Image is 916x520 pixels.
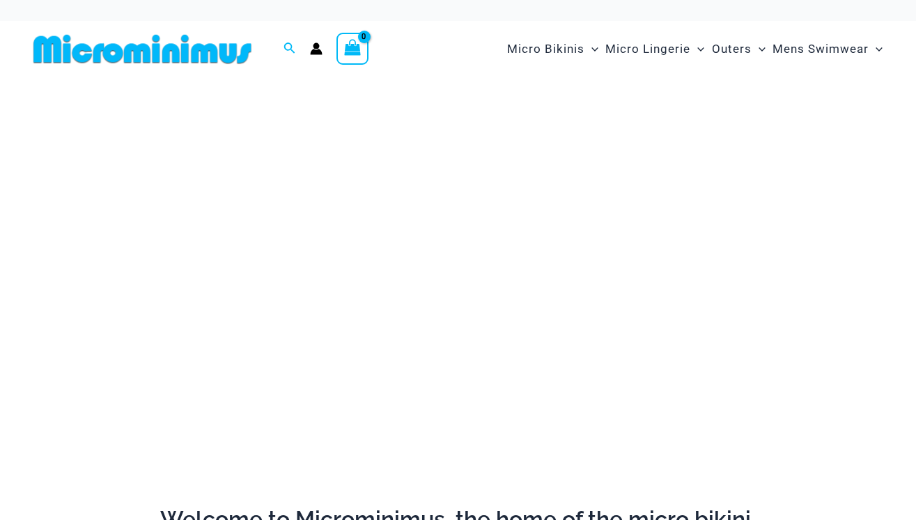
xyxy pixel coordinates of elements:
a: Mens SwimwearMenu ToggleMenu Toggle [769,28,886,70]
nav: Site Navigation [502,26,888,72]
a: OutersMenu ToggleMenu Toggle [708,28,769,70]
span: Outers [712,31,752,67]
a: View Shopping Cart, empty [336,33,368,65]
a: Search icon link [284,40,296,58]
span: Micro Lingerie [605,31,690,67]
a: Account icon link [310,42,323,55]
a: Micro LingerieMenu ToggleMenu Toggle [602,28,708,70]
span: Menu Toggle [690,31,704,67]
span: Menu Toggle [869,31,883,67]
img: MM SHOP LOGO FLAT [28,33,257,65]
span: Micro Bikinis [507,31,584,67]
span: Menu Toggle [584,31,598,67]
span: Mens Swimwear [773,31,869,67]
span: Menu Toggle [752,31,766,67]
a: Micro BikinisMenu ToggleMenu Toggle [504,28,602,70]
